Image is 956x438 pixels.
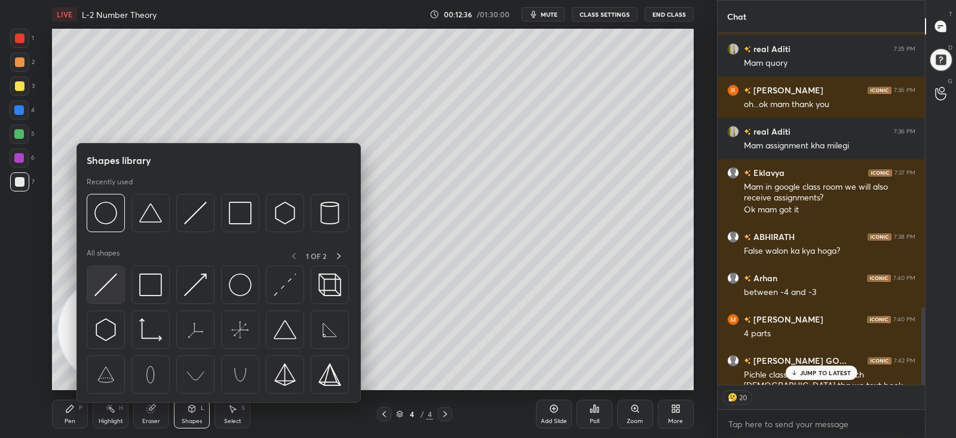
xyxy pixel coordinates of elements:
[744,129,751,135] img: no-rating-badge.077c3623.svg
[274,202,296,224] img: svg+xml;charset=utf-8,%3Csvg%20xmlns%3D%22http%3A%2F%2Fwww.w3.org%2F2000%2Fsvg%22%20width%3D%2230...
[744,204,915,216] div: Ok mam got it
[184,202,207,224] img: svg+xml;charset=utf-8,%3Csvg%20xmlns%3D%22http%3A%2F%2Fwww.w3.org%2F2000%2Fsvg%22%20width%3D%2230...
[739,393,748,402] div: 20
[406,410,418,418] div: 4
[627,418,643,424] div: Zoom
[744,287,915,299] div: between -4 and -3
[306,251,326,261] p: 1 OF 2
[229,363,252,386] img: svg+xml;charset=utf-8,%3Csvg%20xmlns%3D%22http%3A%2F%2Fwww.w3.org%2F2000%2Fsvg%22%20width%3D%2265...
[727,84,739,96] img: 3
[744,275,751,282] img: no-rating-badge.077c3623.svg
[868,357,891,364] img: iconic-dark.1390631f.png
[139,273,162,296] img: svg+xml;charset=utf-8,%3Csvg%20xmlns%3D%22http%3A%2F%2Fwww.w3.org%2F2000%2Fsvg%22%20width%3D%2234...
[87,177,133,187] p: Recently used
[224,418,241,424] div: Select
[94,273,117,296] img: svg+xml;charset=utf-8,%3Csvg%20xmlns%3D%22http%3A%2F%2Fwww.w3.org%2F2000%2Fsvg%22%20width%3D%2230...
[274,363,296,386] img: svg+xml;charset=utf-8,%3Csvg%20xmlns%3D%22http%3A%2F%2Fwww.w3.org%2F2000%2Fsvg%22%20width%3D%2234...
[184,318,207,341] img: svg+xml;charset=utf-8,%3Csvg%20xmlns%3D%22http%3A%2F%2Fwww.w3.org%2F2000%2Fsvg%22%20width%3D%2265...
[94,363,117,386] img: svg+xml;charset=utf-8,%3Csvg%20xmlns%3D%22http%3A%2F%2Fwww.w3.org%2F2000%2Fsvg%22%20width%3D%2265...
[894,357,915,364] div: 7:42 PM
[184,273,207,296] img: svg+xml;charset=utf-8,%3Csvg%20xmlns%3D%22http%3A%2F%2Fwww.w3.org%2F2000%2Fsvg%22%20width%3D%2230...
[751,166,785,179] h6: Eklavya
[948,77,952,86] p: G
[274,273,296,296] img: svg+xml;charset=utf-8,%3Csvg%20xmlns%3D%22http%3A%2F%2Fwww.w3.org%2F2000%2Fsvg%22%20width%3D%2230...
[572,7,638,22] button: CLASS SETTINGS
[10,124,35,144] div: 5
[744,57,915,69] div: Mam quory
[229,202,252,224] img: svg+xml;charset=utf-8,%3Csvg%20xmlns%3D%22http%3A%2F%2Fwww.w3.org%2F2000%2Fsvg%22%20width%3D%2234...
[229,318,252,341] img: svg+xml;charset=utf-8,%3Csvg%20xmlns%3D%22http%3A%2F%2Fwww.w3.org%2F2000%2Fsvg%22%20width%3D%2265...
[727,355,739,367] img: default.png
[65,418,75,424] div: Pen
[10,77,35,96] div: 3
[590,418,599,424] div: Poll
[87,153,151,168] h5: Shapes library
[184,363,207,386] img: svg+xml;charset=utf-8,%3Csvg%20xmlns%3D%22http%3A%2F%2Fwww.w3.org%2F2000%2Fsvg%22%20width%3D%2265...
[894,87,915,94] div: 7:36 PM
[751,125,790,138] h6: real Aditi
[751,313,823,326] h6: [PERSON_NAME]
[420,410,424,418] div: /
[139,363,162,386] img: svg+xml;charset=utf-8,%3Csvg%20xmlns%3D%22http%3A%2F%2Fwww.w3.org%2F2000%2Fsvg%22%20width%3D%2265...
[718,33,925,385] div: grid
[727,231,739,243] img: default.png
[87,248,119,263] p: All shapes
[94,202,117,224] img: svg+xml;charset=utf-8,%3Csvg%20xmlns%3D%22http%3A%2F%2Fwww.w3.org%2F2000%2Fsvg%22%20width%3D%2236...
[241,405,245,411] div: S
[10,53,35,72] div: 2
[94,318,117,341] img: svg+xml;charset=utf-8,%3Csvg%20xmlns%3D%22http%3A%2F%2Fwww.w3.org%2F2000%2Fsvg%22%20width%3D%2230...
[744,170,751,177] img: no-rating-badge.077c3623.svg
[10,172,35,191] div: 7
[119,405,123,411] div: H
[727,126,739,138] img: 47bb1460bf3c4c32afabdab79139c7fc.jpg
[274,318,296,341] img: svg+xml;charset=utf-8,%3Csvg%20xmlns%3D%22http%3A%2F%2Fwww.w3.org%2F2000%2Fsvg%22%20width%3D%2238...
[744,181,915,204] div: Mam in google class room we will also receive assignments?
[139,318,162,341] img: svg+xml;charset=utf-8,%3Csvg%20xmlns%3D%22http%3A%2F%2Fwww.w3.org%2F2000%2Fsvg%22%20width%3D%2233...
[751,42,790,55] h6: real Aditi
[894,45,915,53] div: 7:35 PM
[139,202,162,224] img: svg+xml;charset=utf-8,%3Csvg%20xmlns%3D%22http%3A%2F%2Fwww.w3.org%2F2000%2Fsvg%22%20width%3D%2238...
[744,358,751,364] img: no-rating-badge.077c3623.svg
[800,369,851,376] p: JUMP TO LATEST
[751,230,795,243] h6: ABHIRATH
[751,84,823,96] h6: [PERSON_NAME]
[718,1,756,32] p: Chat
[744,317,751,323] img: no-rating-badge.077c3623.svg
[894,128,915,135] div: 7:36 PM
[182,418,202,424] div: Shapes
[99,418,123,424] div: Highlight
[82,9,157,20] h4: L-2 Number Theory
[727,272,739,284] img: default.png
[318,363,341,386] img: svg+xml;charset=utf-8,%3Csvg%20xmlns%3D%22http%3A%2F%2Fwww.w3.org%2F2000%2Fsvg%22%20width%3D%2234...
[52,7,77,22] div: LIVE
[645,7,694,22] button: End Class
[229,273,252,296] img: svg+xml;charset=utf-8,%3Csvg%20xmlns%3D%22http%3A%2F%2Fwww.w3.org%2F2000%2Fsvg%22%20width%3D%2236...
[744,245,915,257] div: False walon ka kya hoga?
[201,405,204,411] div: L
[10,148,35,168] div: 6
[948,43,952,52] p: D
[541,10,557,19] span: mute
[868,87,891,94] img: iconic-dark.1390631f.png
[744,328,915,340] div: 4 parts
[751,272,777,284] h6: Arhan
[744,87,751,94] img: no-rating-badge.077c3623.svg
[868,233,891,241] img: iconic-dark.1390631f.png
[318,273,341,296] img: svg+xml;charset=utf-8,%3Csvg%20xmlns%3D%22http%3A%2F%2Fwww.w3.org%2F2000%2Fsvg%22%20width%3D%2235...
[79,405,82,411] div: P
[744,99,915,111] div: oh...ok mam thank you
[668,418,683,424] div: More
[426,409,433,419] div: 4
[894,233,915,241] div: 7:38 PM
[744,369,915,413] div: Pichle class me aapne kya kuch [DEMOGRAPHIC_DATA] tha wo text book main hain ham text book sebhi ...
[727,43,739,55] img: 47bb1460bf3c4c32afabdab79139c7fc.jpg
[894,169,915,177] div: 7:37 PM
[10,101,35,120] div: 4
[10,29,34,48] div: 1
[949,10,952,19] p: T
[751,354,847,367] h6: [PERSON_NAME] GO...
[867,316,891,323] img: iconic-dark.1390631f.png
[727,314,739,326] img: 3
[868,169,892,177] img: iconic-dark.1390631f.png
[142,418,160,424] div: Eraser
